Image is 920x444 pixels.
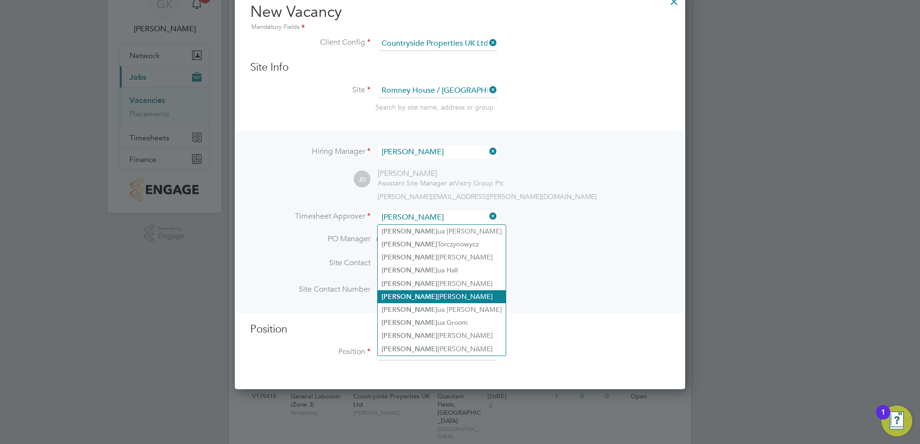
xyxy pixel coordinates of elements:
[250,347,371,357] label: Position
[382,332,437,340] b: [PERSON_NAME]
[382,306,437,314] b: [PERSON_NAME]
[250,284,371,295] label: Site Contact Number
[378,84,497,98] input: Search for...
[250,147,371,157] label: Hiring Manager
[250,22,670,33] div: Mandatory Fields
[378,251,506,264] li: [PERSON_NAME]
[378,179,504,187] div: Vistry Group Plc
[250,61,670,74] h3: Site Info
[375,103,494,111] span: Search by site name, address or group
[250,322,670,336] h3: Position
[378,316,506,329] li: ua Groom
[882,406,912,436] button: Open Resource Center, 1 new notification
[354,171,371,188] span: JD
[250,258,371,268] label: Site Contact
[378,192,597,201] span: [PERSON_NAME][EMAIL_ADDRESS][PERSON_NAME][DOMAIN_NAME]
[250,234,371,244] label: PO Manager
[378,343,506,356] li: [PERSON_NAME]
[881,412,885,425] div: 1
[382,345,437,353] b: [PERSON_NAME]
[378,238,506,251] li: Torczynowycz
[378,145,497,159] input: Search for...
[378,277,506,290] li: [PERSON_NAME]
[378,37,497,51] input: Search for...
[382,253,437,261] b: [PERSON_NAME]
[382,240,437,248] b: [PERSON_NAME]
[250,2,670,33] h2: New Vacancy
[378,225,506,238] li: ua [PERSON_NAME]
[378,290,506,303] li: [PERSON_NAME]
[250,211,371,222] label: Timesheet Approver
[376,234,387,244] span: n/a
[250,37,371,48] label: Client Config
[378,329,506,342] li: [PERSON_NAME]
[378,169,504,179] div: [PERSON_NAME]
[378,264,506,277] li: ua Hall
[382,319,437,327] b: [PERSON_NAME]
[378,210,497,224] input: Search for...
[250,85,371,95] label: Site
[382,293,437,301] b: [PERSON_NAME]
[382,266,437,274] b: [PERSON_NAME]
[382,280,437,288] b: [PERSON_NAME]
[378,179,455,187] span: Assistant Site Manager at
[382,227,437,235] b: [PERSON_NAME]
[378,303,506,316] li: ua [PERSON_NAME]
